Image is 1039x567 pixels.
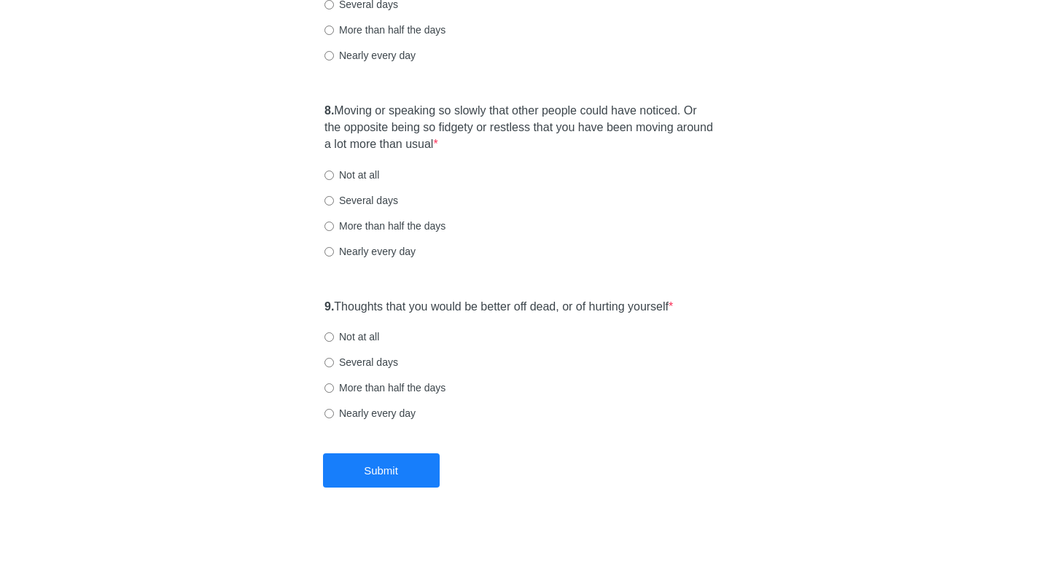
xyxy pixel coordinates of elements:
[324,406,416,421] label: Nearly every day
[324,380,445,395] label: More than half the days
[324,329,379,344] label: Not at all
[324,299,673,316] label: Thoughts that you would be better off dead, or of hurting yourself
[324,222,334,231] input: More than half the days
[324,383,334,393] input: More than half the days
[324,26,334,35] input: More than half the days
[324,358,334,367] input: Several days
[324,196,334,206] input: Several days
[324,247,334,257] input: Nearly every day
[324,244,416,259] label: Nearly every day
[323,453,440,488] button: Submit
[324,171,334,180] input: Not at all
[324,103,715,153] label: Moving or speaking so slowly that other people could have noticed. Or the opposite being so fidge...
[324,355,398,369] label: Several days
[324,23,445,37] label: More than half the days
[324,300,334,313] strong: 9.
[324,332,334,342] input: Not at all
[324,193,398,208] label: Several days
[324,51,334,60] input: Nearly every day
[324,168,379,182] label: Not at all
[324,409,334,418] input: Nearly every day
[324,219,445,233] label: More than half the days
[324,104,334,117] strong: 8.
[324,48,416,63] label: Nearly every day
